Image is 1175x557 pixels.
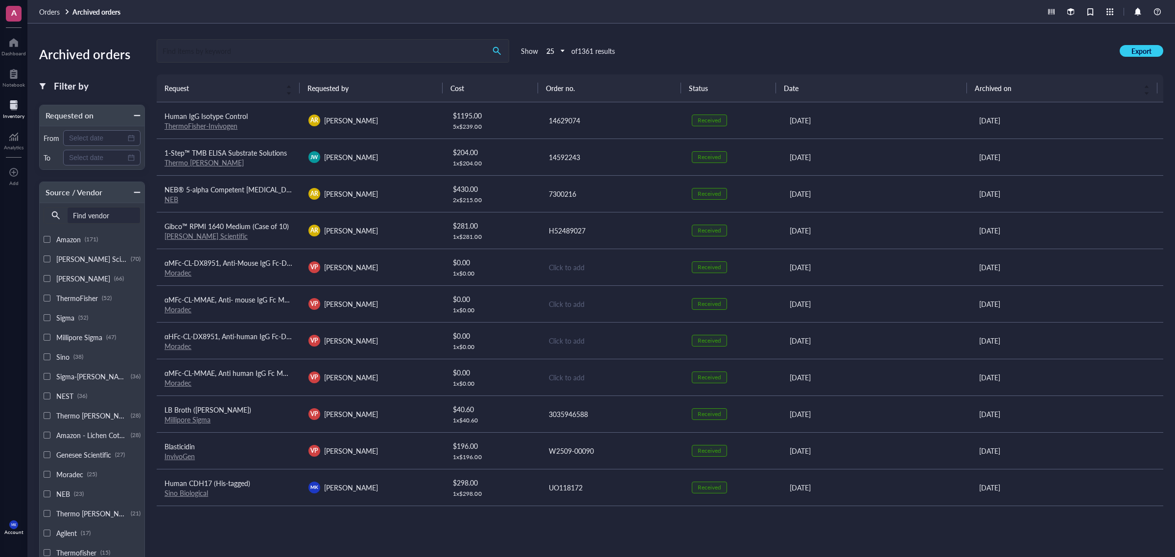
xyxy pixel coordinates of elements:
[540,469,684,506] td: UO118172
[164,258,337,268] span: αMFc-CL-DX8951, Anti-Mouse IgG Fc-DX8951 Antibody
[310,226,318,235] span: AR
[56,234,81,244] span: Amazon
[131,372,141,380] div: (36)
[106,333,116,341] div: (47)
[549,152,676,162] div: 14592243
[78,314,88,322] div: (52)
[571,46,615,55] div: of 1361 results
[681,74,776,102] th: Status
[979,262,1155,273] div: [DATE]
[453,257,532,268] div: $ 0.00
[540,285,684,322] td: Click to add
[324,226,378,235] span: [PERSON_NAME]
[521,46,538,55] div: Show
[4,529,23,535] div: Account
[540,249,684,285] td: Click to add
[549,445,676,456] div: W2509-00090
[2,66,25,88] a: Notebook
[164,111,248,121] span: Human IgG Isotype Control
[549,335,676,346] div: Click to add
[56,528,77,538] span: Agilent
[164,451,195,461] a: InvivoGen
[324,336,378,346] span: [PERSON_NAME]
[453,123,532,131] div: 5 x $ 239.00
[540,322,684,359] td: Click to add
[979,335,1155,346] div: [DATE]
[310,263,318,272] span: VP
[85,235,98,243] div: (171)
[44,153,59,162] div: To
[453,270,532,278] div: 1 x $ 0.00
[39,7,60,17] span: Orders
[453,330,532,341] div: $ 0.00
[453,306,532,314] div: 1 x $ 0.00
[164,83,280,93] span: Request
[790,152,964,162] div: [DATE]
[3,113,24,119] div: Inventory
[164,368,327,378] span: αMFc-CL-MMAE, Anti human IgG Fc MMAE antibody
[549,115,676,126] div: 14629074
[310,410,318,418] span: VP
[790,299,964,309] div: [DATE]
[56,313,74,323] span: Sigma
[698,447,721,455] div: Received
[324,409,378,419] span: [PERSON_NAME]
[164,331,336,341] span: αHFc-CL-DX8951, Anti-human IgG Fc-DX8951 Antibody
[9,180,19,186] div: Add
[81,529,91,537] div: (17)
[40,109,94,122] div: Requested on
[74,490,84,498] div: (23)
[56,352,70,362] span: Sino
[979,299,1155,309] div: [DATE]
[56,391,73,401] span: NEST
[790,115,964,126] div: [DATE]
[698,116,721,124] div: Received
[164,295,328,304] span: αMFc-CL-MMAE, Anti- mouse IgG Fc MMAE antibody
[453,160,532,167] div: 1 x $ 204.00
[131,510,141,517] div: (21)
[164,341,191,351] a: Moradec
[698,190,721,198] div: Received
[164,378,191,388] a: Moradec
[979,409,1155,419] div: [DATE]
[56,274,110,283] span: [PERSON_NAME]
[549,188,676,199] div: 7300216
[698,263,721,271] div: Received
[698,410,721,418] div: Received
[975,83,1138,93] span: Archived on
[164,405,251,415] span: LB Broth ([PERSON_NAME])
[324,446,378,456] span: [PERSON_NAME]
[131,255,141,263] div: (70)
[310,336,318,345] span: VP
[164,185,300,194] span: NEB® 5-alpha Competent [MEDICAL_DATA]
[540,139,684,175] td: 14592243
[549,409,676,419] div: 3035946588
[87,470,97,478] div: (25)
[453,417,532,424] div: 1 x $ 40.60
[69,152,126,163] input: Select date
[790,188,964,199] div: [DATE]
[310,484,318,490] span: MK
[1,50,26,56] div: Dashboard
[115,451,125,459] div: (27)
[324,299,378,309] span: [PERSON_NAME]
[164,415,211,424] a: Millipore Sigma
[1,35,26,56] a: Dashboard
[1120,45,1163,57] button: Export
[72,7,122,16] a: Archived orders
[979,445,1155,456] div: [DATE]
[790,445,964,456] div: [DATE]
[39,7,70,16] a: Orders
[164,268,191,278] a: Moradec
[443,74,538,102] th: Cost
[56,411,136,420] span: Thermo [PERSON_NAME]
[453,380,532,388] div: 1 x $ 0.00
[790,482,964,493] div: [DATE]
[453,110,532,121] div: $ 1195.00
[324,152,378,162] span: [PERSON_NAME]
[453,233,532,241] div: 1 x $ 281.00
[56,371,131,381] span: Sigma-[PERSON_NAME]
[324,262,378,272] span: [PERSON_NAME]
[1131,46,1151,55] span: Export
[453,514,532,525] div: $ 218.94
